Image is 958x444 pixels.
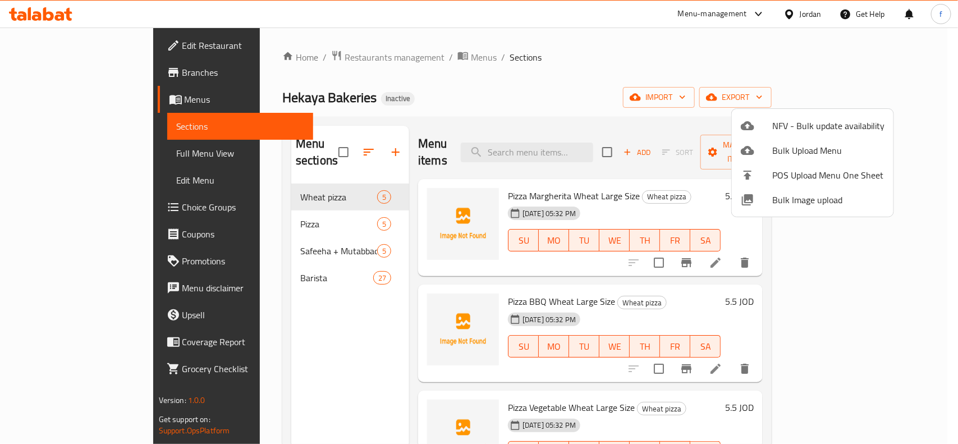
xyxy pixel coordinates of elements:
[772,144,884,157] span: Bulk Upload Menu
[772,193,884,207] span: Bulk Image upload
[772,119,884,132] span: NFV - Bulk update availability
[772,168,884,182] span: POS Upload Menu One Sheet
[732,163,893,187] li: POS Upload Menu One Sheet
[732,113,893,138] li: NFV - Bulk update availability
[732,138,893,163] li: Upload bulk menu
